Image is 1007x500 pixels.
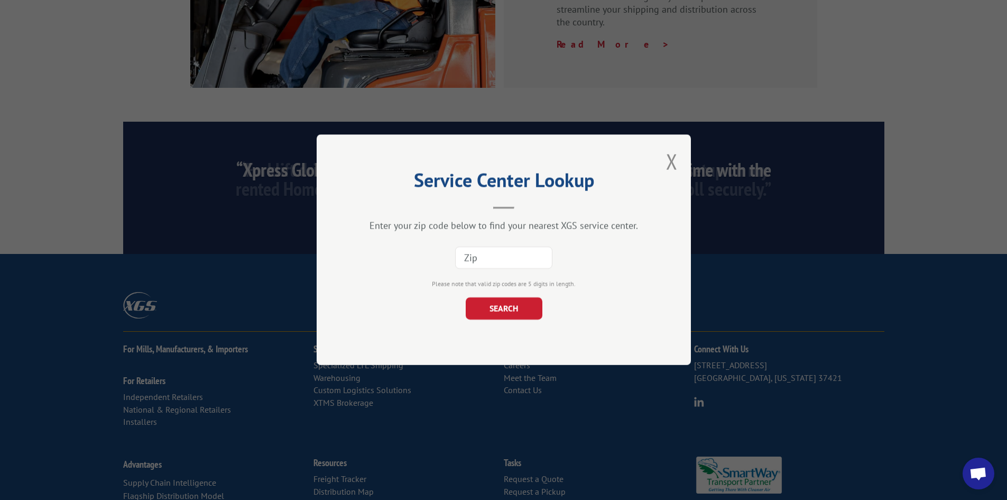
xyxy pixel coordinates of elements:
button: SEARCH [465,298,542,320]
a: Open chat [963,458,994,489]
div: Enter your zip code below to find your nearest XGS service center. [369,220,638,232]
button: Close modal [666,148,678,176]
div: Please note that valid zip codes are 5 digits in length. [369,280,638,289]
h2: Service Center Lookup [369,173,638,193]
input: Zip [455,247,552,269]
